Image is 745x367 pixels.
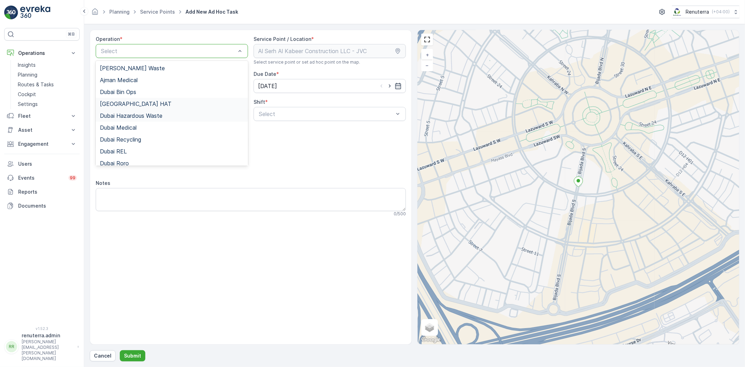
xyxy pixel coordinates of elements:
p: ( +04:00 ) [712,9,730,15]
p: Routes & Tasks [18,81,54,88]
span: Dubai Medical [100,124,137,131]
p: Users [18,160,77,167]
a: Reports [4,185,80,199]
p: Planning [18,71,37,78]
img: logo [4,6,18,20]
p: Documents [18,202,77,209]
p: Renuterra [686,8,709,15]
span: Dubai Roro [100,160,129,166]
p: Settings [18,101,38,108]
p: renuterra.admin [22,332,74,339]
p: Events [18,174,64,181]
a: View Fullscreen [422,34,432,45]
div: RR [6,341,17,352]
a: Cockpit [15,89,80,99]
span: Select service point or set ad hoc point on the map. [254,59,360,65]
span: Ajman Medical [100,77,138,83]
a: Layers [422,320,437,335]
a: Events99 [4,171,80,185]
p: ⌘B [68,31,75,37]
button: Renuterra(+04:00) [672,6,739,18]
img: logo_light-DOdMpM7g.png [20,6,50,20]
a: Settings [15,99,80,109]
a: Planning [109,9,130,15]
a: Planning [15,70,80,80]
span: + [426,52,429,58]
a: Insights [15,60,80,70]
p: Engagement [18,141,66,147]
p: Select [259,110,394,118]
img: Screenshot_2024-07-26_at_13.33.01.png [672,8,683,16]
p: Reports [18,188,77,195]
span: [PERSON_NAME] Waste [100,65,165,71]
p: 99 [70,175,75,181]
button: Cancel [90,350,116,361]
a: Zoom In [422,50,432,60]
span: Add New Ad Hoc Task [184,8,240,15]
a: Service Points [140,9,175,15]
label: Service Point / Location [254,36,311,42]
button: Submit [120,350,145,361]
button: RRrenuterra.admin[PERSON_NAME][EMAIL_ADDRESS][PERSON_NAME][DOMAIN_NAME] [4,332,80,361]
span: Dubai Hazardous Waste [100,113,162,119]
button: Operations [4,46,80,60]
label: Due Date [254,71,276,77]
p: Insights [18,62,36,69]
span: Dubai Bin Ops [100,89,136,95]
a: Open this area in Google Maps (opens a new window) [419,335,443,344]
p: Cancel [94,352,111,359]
a: Documents [4,199,80,213]
input: Al Serh Al Kabeer Construction LLC - JVC [254,44,406,58]
p: Cockpit [18,91,36,98]
p: Operations [18,50,66,57]
span: Dubai REL [100,148,127,154]
label: Operation [96,36,120,42]
p: [PERSON_NAME][EMAIL_ADDRESS][PERSON_NAME][DOMAIN_NAME] [22,339,74,361]
input: dd/mm/yyyy [254,79,406,93]
a: Zoom Out [422,60,432,71]
span: [GEOGRAPHIC_DATA] HAT [100,101,171,107]
a: Users [4,157,80,171]
p: 0 / 500 [394,211,406,217]
a: Homepage [91,10,99,16]
label: Shift [254,99,265,105]
a: Routes & Tasks [15,80,80,89]
span: − [426,62,429,68]
img: Google [419,335,443,344]
p: Asset [18,127,66,134]
button: Engagement [4,137,80,151]
label: Notes [96,180,110,186]
span: Dubai Recycling [100,136,141,143]
span: v 1.52.3 [4,326,80,331]
p: Select [101,47,236,55]
button: Asset [4,123,80,137]
p: Submit [124,352,141,359]
button: Fleet [4,109,80,123]
p: Fleet [18,113,66,120]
